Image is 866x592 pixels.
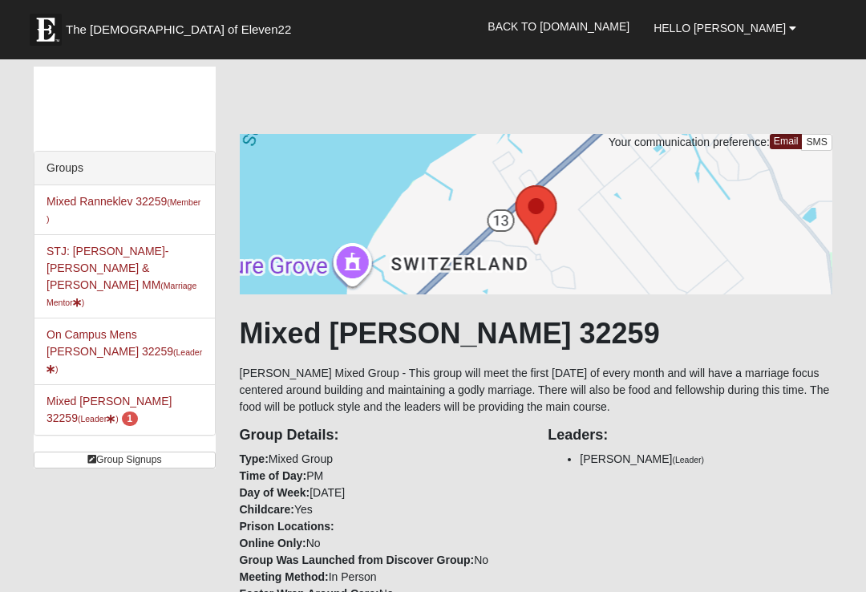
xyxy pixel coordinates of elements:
strong: Group Was Launched from Discover Group: [240,553,475,566]
li: [PERSON_NAME] [580,451,832,468]
div: Groups [34,152,215,185]
strong: Childcare: [240,503,294,516]
a: The [DEMOGRAPHIC_DATA] of Eleven22 [22,6,342,46]
span: Hello [PERSON_NAME] [654,22,786,34]
h4: Leaders: [548,427,832,444]
a: Back to [DOMAIN_NAME] [475,6,641,47]
h1: Mixed [PERSON_NAME] 32259 [240,316,833,351]
a: STJ: [PERSON_NAME]- [PERSON_NAME] & [PERSON_NAME] MM(Marriage Mentor) [47,245,196,308]
span: Your communication preference: [609,136,770,148]
strong: Type: [240,452,269,465]
a: Hello [PERSON_NAME] [641,8,808,48]
strong: Online Only: [240,537,306,549]
a: Mixed [PERSON_NAME] 32259(Leader) 1 [47,395,172,424]
strong: Day of Week: [240,486,310,499]
a: Group Signups [34,452,216,468]
small: (Leader ) [78,414,119,424]
span: number of pending members [122,412,139,426]
a: Mixed Ranneklev 32259(Member ) [47,195,200,225]
a: On Campus Mens [PERSON_NAME] 32259(Leader) [47,328,202,375]
a: SMS [801,134,832,151]
small: (Leader) [672,455,704,464]
strong: Prison Locations: [240,520,334,533]
span: The [DEMOGRAPHIC_DATA] of Eleven22 [66,22,291,38]
img: Eleven22 logo [30,14,62,46]
strong: Time of Day: [240,469,307,482]
a: Email [770,134,803,149]
h4: Group Details: [240,427,524,444]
